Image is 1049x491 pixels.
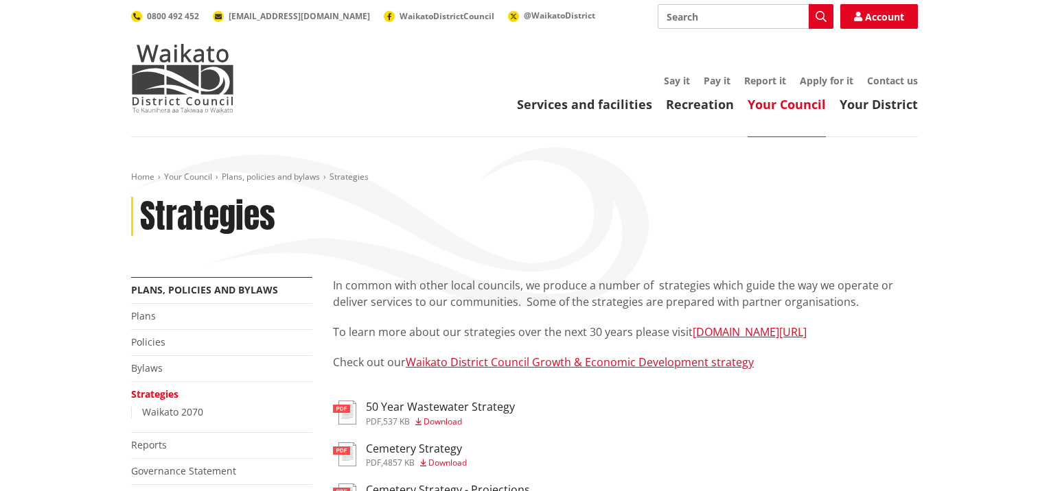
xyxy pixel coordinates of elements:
a: Report it [744,74,786,87]
a: Plans, policies and bylaws [222,171,320,182]
a: @WaikatoDistrict [508,10,595,21]
a: Waikato District Council Growth & Economic Development strategy [406,355,754,370]
a: Pay it [704,74,730,87]
a: Bylaws [131,361,163,374]
a: Services and facilities [517,96,652,112]
span: pdf [366,416,381,427]
a: Your Council [748,96,826,112]
span: Download [428,457,467,468]
a: [DOMAIN_NAME][URL] [693,324,807,339]
a: Recreation [666,96,734,112]
span: @WaikatoDistrict [524,10,595,21]
span: pdf [366,457,381,468]
a: Apply for it [800,74,853,87]
a: Plans, policies and bylaws [131,283,278,296]
a: [EMAIL_ADDRESS][DOMAIN_NAME] [213,10,370,22]
img: document-pdf.svg [333,400,356,424]
h3: 50 Year Wastewater Strategy [366,400,515,414]
a: 50 Year Wastewater Strategy pdf,537 KB Download [333,400,515,425]
div: , [366,459,467,467]
a: Cemetery Strategy pdf,4857 KB Download [333,442,467,467]
p: To learn more about our strategies over the next 30 years please visit [333,324,918,340]
div: , [366,418,515,426]
span: 537 KB [383,416,410,427]
a: 0800 492 452 [131,10,199,22]
a: Governance Statement [131,464,236,477]
img: document-pdf.svg [333,442,356,466]
a: Waikato 2070 [142,405,203,418]
h1: Strategies [140,197,275,237]
a: Strategies [131,387,178,400]
a: Account [840,4,918,29]
a: Home [131,171,154,182]
h3: Cemetery Strategy [366,442,467,455]
a: Your Council [164,171,212,182]
span: WaikatoDistrictCouncil [400,10,494,22]
a: Reports [131,438,167,451]
span: Strategies [330,171,369,182]
a: Plans [131,309,156,322]
a: WaikatoDistrictCouncil [384,10,494,22]
a: Say it [664,74,690,87]
span: [EMAIL_ADDRESS][DOMAIN_NAME] [229,10,370,22]
span: Download [424,416,462,427]
img: Waikato District Council - Te Kaunihera aa Takiwaa o Waikato [131,44,234,112]
div: Check out our [333,277,918,387]
input: Search input [658,4,833,29]
a: Your District [840,96,918,112]
span: 0800 492 452 [147,10,199,22]
a: Contact us [867,74,918,87]
p: In common with other local councils, we produce a number of strategies which guide the way we ope... [333,277,918,310]
nav: breadcrumb [131,171,918,183]
span: 4857 KB [383,457,415,468]
a: Policies [131,335,165,348]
